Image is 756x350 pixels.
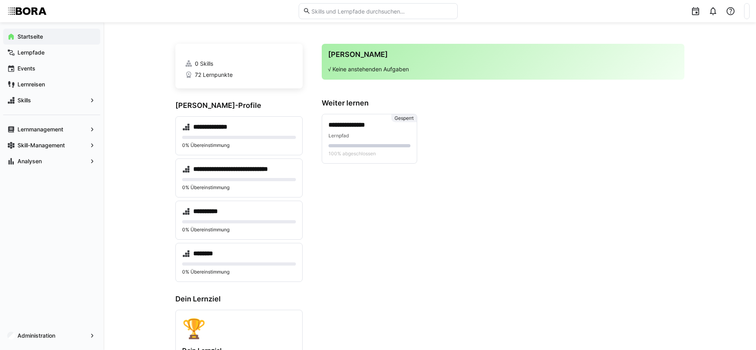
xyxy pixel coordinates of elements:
a: 0 Skills [185,60,293,68]
p: 0% Übereinstimmung [182,184,296,191]
span: 72 Lernpunkte [195,71,233,79]
h3: [PERSON_NAME] [328,50,678,59]
p: √ Keine anstehenden Aufgaben [328,65,678,73]
input: Skills und Lernpfade durchsuchen… [311,8,453,15]
span: Lernpfad [328,133,349,139]
h3: Weiter lernen [322,99,684,108]
span: 0 Skills [195,60,213,68]
p: 0% Übereinstimmung [182,269,296,275]
span: Gesperrt [395,115,414,121]
h3: [PERSON_NAME]-Profile [175,101,303,110]
p: 0% Übereinstimmung [182,142,296,149]
span: 100% abgeschlossen [328,151,376,157]
div: 🏆 [182,317,296,340]
p: 0% Übereinstimmung [182,227,296,233]
h3: Dein Lernziel [175,295,303,303]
